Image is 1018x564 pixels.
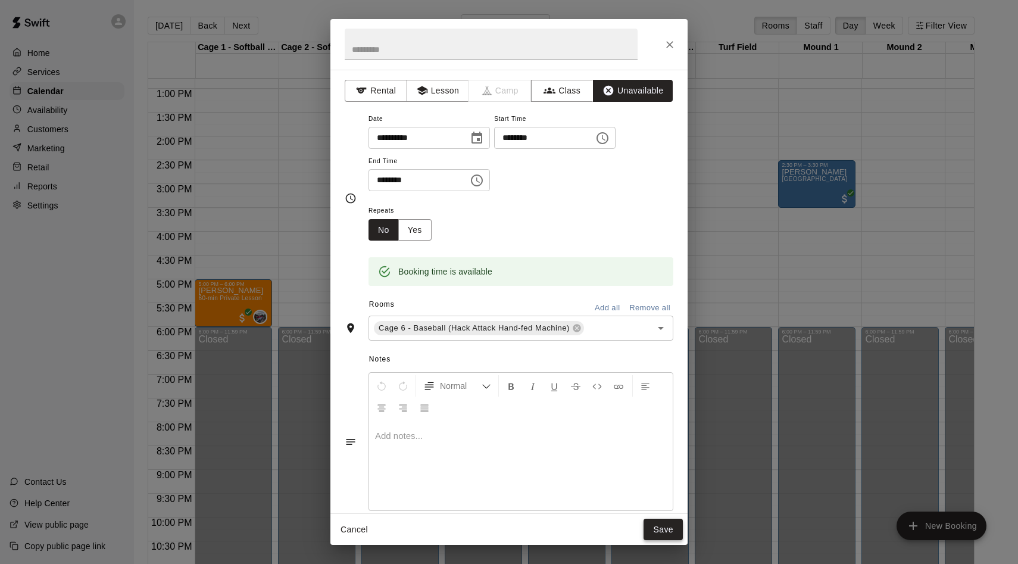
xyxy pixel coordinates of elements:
[652,320,669,336] button: Open
[608,375,629,397] button: Insert Link
[591,126,614,150] button: Choose time, selected time is 4:00 PM
[440,380,482,392] span: Normal
[501,375,522,397] button: Format Bold
[419,375,496,397] button: Formatting Options
[593,80,673,102] button: Unavailable
[371,397,392,418] button: Center Align
[369,300,395,309] span: Rooms
[369,154,490,170] span: End Time
[393,375,413,397] button: Redo
[374,321,584,335] div: Cage 6 - Baseball (Hack Attack Hand-fed Machine)
[371,375,392,397] button: Undo
[369,350,673,369] span: Notes
[335,519,373,541] button: Cancel
[345,436,357,448] svg: Notes
[374,322,574,334] span: Cage 6 - Baseball (Hack Attack Hand-fed Machine)
[369,203,441,219] span: Repeats
[465,169,489,192] button: Choose time, selected time is 6:00 PM
[523,375,543,397] button: Format Italics
[398,261,492,282] div: Booking time is available
[345,322,357,334] svg: Rooms
[398,219,432,241] button: Yes
[469,80,532,102] span: Camps can only be created in the Services page
[414,397,435,418] button: Justify Align
[465,126,489,150] button: Choose date, selected date is Sep 13, 2025
[626,299,673,317] button: Remove all
[345,80,407,102] button: Rental
[369,219,399,241] button: No
[369,219,432,241] div: outlined button group
[369,111,490,127] span: Date
[588,299,626,317] button: Add all
[494,111,616,127] span: Start Time
[407,80,469,102] button: Lesson
[544,375,564,397] button: Format Underline
[635,375,655,397] button: Left Align
[393,397,413,418] button: Right Align
[587,375,607,397] button: Insert Code
[531,80,594,102] button: Class
[566,375,586,397] button: Format Strikethrough
[659,34,680,55] button: Close
[644,519,683,541] button: Save
[345,192,357,204] svg: Timing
